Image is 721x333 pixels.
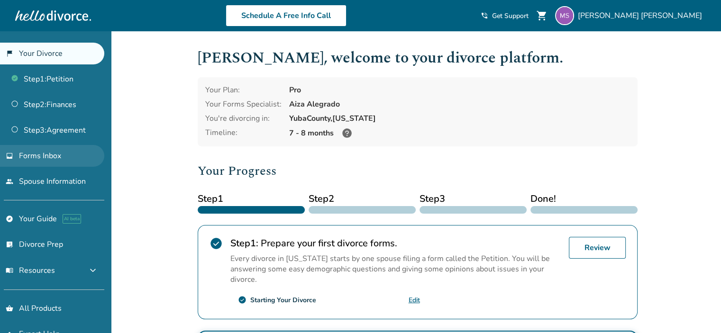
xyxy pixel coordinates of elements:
[198,162,638,180] h2: Your Progress
[205,85,282,95] div: Your Plan:
[205,99,282,109] div: Your Forms Specialist:
[481,11,529,20] a: phone_in_talkGet Support
[289,113,630,124] div: Yuba County, [US_STATE]
[6,215,13,223] span: explore
[6,267,13,274] span: menu_book
[205,127,282,139] div: Timeline:
[481,12,488,19] span: phone_in_talk
[309,192,416,206] span: Step 2
[210,237,223,250] span: check_circle
[226,5,347,27] a: Schedule A Free Info Call
[205,113,282,124] div: You're divorcing in:
[6,50,13,57] span: flag_2
[569,237,626,259] a: Review
[6,152,13,160] span: inbox
[674,288,721,333] iframe: Chat Widget
[87,265,99,276] span: expand_more
[420,192,527,206] span: Step 3
[63,214,81,224] span: AI beta
[6,305,13,312] span: shopping_basket
[230,237,561,250] h2: Prepare your first divorce forms.
[530,192,638,206] span: Done!
[19,151,61,161] span: Forms Inbox
[198,192,305,206] span: Step 1
[409,296,420,305] a: Edit
[230,237,258,250] strong: Step 1 :
[492,11,529,20] span: Get Support
[198,46,638,70] h1: [PERSON_NAME] , welcome to your divorce platform.
[238,296,246,304] span: check_circle
[289,127,630,139] div: 7 - 8 months
[555,6,574,25] img: marcshirley49@yahoo.com
[230,253,561,285] p: Every divorce in [US_STATE] starts by one spouse filing a form called the Petition. You will be a...
[6,265,55,276] span: Resources
[578,10,706,21] span: [PERSON_NAME] [PERSON_NAME]
[6,241,13,248] span: list_alt_check
[250,296,316,305] div: Starting Your Divorce
[289,99,630,109] div: Aiza Alegrado
[6,178,13,185] span: people
[536,10,548,21] span: shopping_cart
[289,85,630,95] div: Pro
